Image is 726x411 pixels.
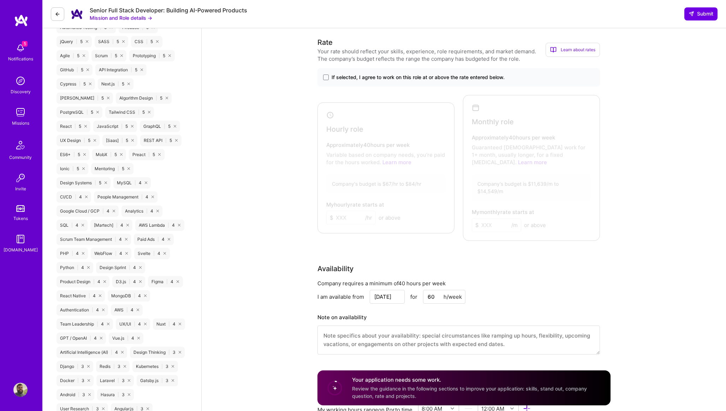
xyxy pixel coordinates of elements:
[120,153,123,156] i: icon Close
[82,167,85,170] i: icon Close
[91,163,133,174] div: Mentoring 5
[56,177,111,189] div: Design Systems 5
[56,93,113,104] div: [PERSON_NAME] 5
[56,333,106,344] div: GPT / OpenAI 4
[73,53,74,59] span: |
[164,124,165,129] span: |
[113,177,151,189] div: MySQL 4
[131,36,162,47] div: CSS 5
[16,205,25,212] img: tokens
[91,50,126,61] div: Scrum 5
[111,350,112,355] span: |
[56,262,93,273] div: Python 4
[56,78,95,90] div: Cypress 5
[546,43,600,57] div: Learn about rates
[83,54,85,57] i: icon Close
[168,222,169,228] span: |
[135,180,136,186] span: |
[177,280,179,283] i: icon Close
[56,163,88,174] div: Ionic 5
[148,111,150,113] i: icon Close
[102,309,105,311] i: icon Close
[129,149,164,160] div: Preact 5
[91,248,131,259] div: WebFlow 4
[103,280,106,283] i: icon Close
[97,389,134,400] div: Hasura 3
[510,407,514,410] i: icon Chevron
[56,191,91,203] div: CI/CD 4
[159,53,160,59] span: |
[121,138,123,143] span: |
[146,39,148,44] span: |
[153,251,155,256] span: |
[82,252,84,255] i: icon Close
[134,293,135,299] span: |
[97,321,98,327] span: |
[56,205,119,217] div: Google Cloud / GCP 4
[140,135,181,146] div: REST API 5
[96,375,134,386] div: Laravel 3
[4,246,38,254] div: [DOMAIN_NAME]
[129,50,174,61] div: Prototyping 5
[56,290,105,302] div: React Native 4
[444,293,462,300] div: h/week
[70,7,84,21] img: Company Logo
[145,181,147,184] i: icon Close
[148,152,150,157] span: |
[172,365,174,368] i: icon Close
[157,237,159,242] span: |
[102,407,105,410] i: icon Close
[166,97,168,99] i: icon Close
[158,153,161,156] i: icon Close
[88,379,90,382] i: icon Close
[137,337,140,339] i: icon Close
[99,294,101,297] i: icon Close
[317,280,600,287] div: Company requires a minimum of 40 hours per week
[102,208,104,214] span: |
[56,50,89,61] div: Agile 5
[96,361,130,372] div: Redis 3
[156,40,159,43] i: icon Close
[410,293,417,300] div: for
[94,139,96,142] i: icon Close
[352,376,602,383] h4: Your application needs some work.
[128,379,130,382] i: icon Close
[116,93,172,104] div: Algorithm Design 5
[118,81,119,87] span: |
[131,67,132,73] span: |
[115,237,116,242] span: |
[121,124,123,129] span: |
[132,361,178,372] div: Kubernetes 3
[56,64,93,76] div: GitHub 5
[125,252,128,255] i: icon Close
[56,248,88,259] div: PHP 4
[139,266,142,269] i: icon Close
[423,290,465,304] input: XX
[317,293,364,300] div: I am available from
[126,224,129,226] i: icon Close
[96,262,145,273] div: Design Sprint 4
[172,379,174,382] i: icon Close
[127,335,129,341] span: |
[56,389,94,400] div: Android 3
[85,196,88,198] i: icon Close
[89,293,90,299] span: |
[75,124,76,129] span: |
[95,36,128,47] div: SASS 5
[317,48,546,62] div: Your rate should reflect your skills, experience, role requirements, and market demand. The compa...
[141,68,143,71] i: icon Close
[13,215,28,222] div: Tokens
[93,279,95,285] span: |
[94,191,157,203] div: People Management 4
[161,364,163,369] span: |
[105,107,154,118] div: Tailwind CSS 5
[130,347,185,358] div: Design Thinking 3
[118,166,119,172] span: |
[98,78,133,90] div: Next.js 5
[56,149,89,160] div: ES6+ 5
[56,135,100,146] div: UX Design 5
[151,196,154,198] i: icon Close
[138,109,139,115] span: |
[140,121,180,132] div: GraphQL 5
[317,263,353,274] div: Availability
